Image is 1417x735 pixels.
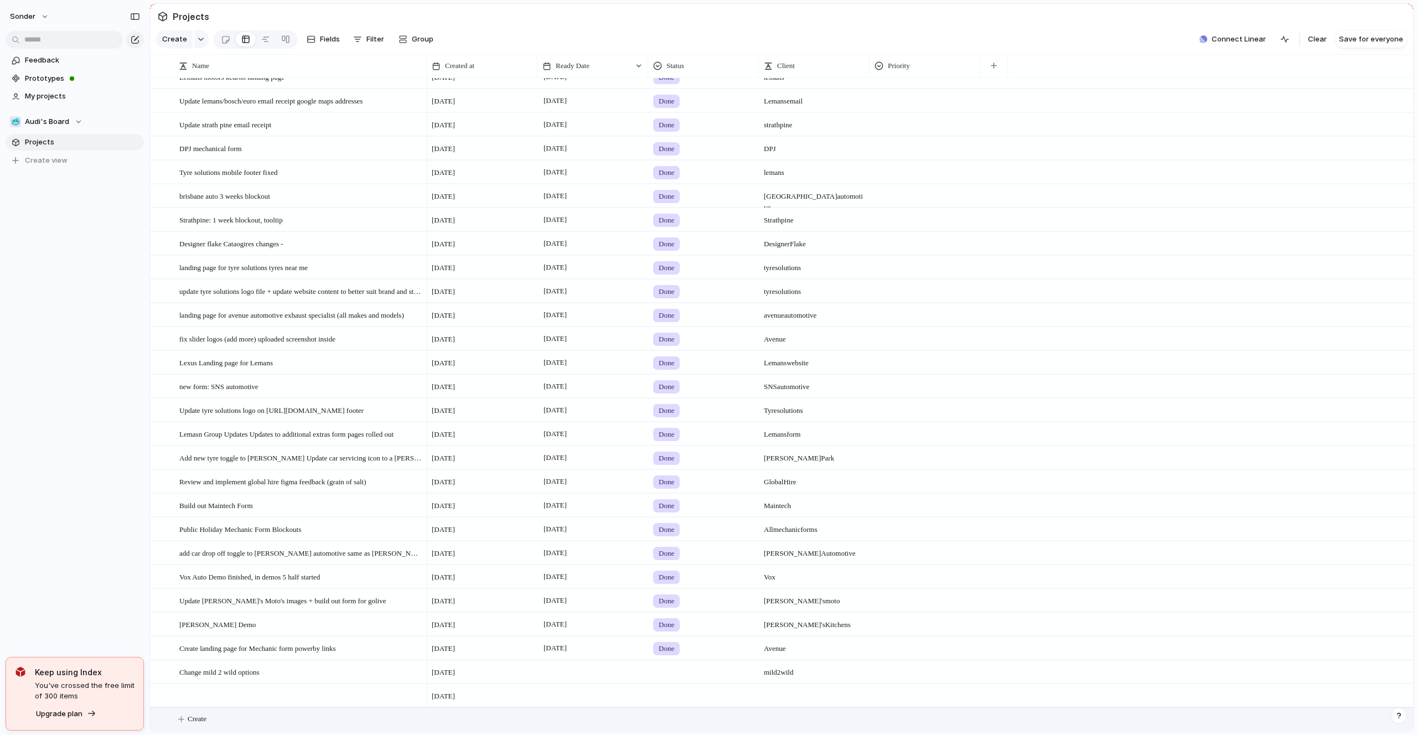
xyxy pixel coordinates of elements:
span: Projects [25,137,140,148]
span: [DATE] [432,524,455,535]
span: Create [162,34,187,45]
span: [DATE] [432,358,455,369]
span: [DATE] [432,381,455,392]
button: Group [393,30,439,48]
span: avenue automotive [759,304,869,321]
span: strathpine [759,113,869,131]
button: Filter [349,30,389,48]
span: [DATE] [432,262,455,273]
span: Done [659,143,674,154]
span: [PERSON_NAME] Park [759,447,869,464]
span: add car drop off toggle to [PERSON_NAME] automotive same as [PERSON_NAME] stay overnight for cale... [179,546,423,559]
span: Tyre solutions [759,399,869,416]
span: Connect Linear [1212,34,1266,45]
span: [DATE] [541,284,570,298]
span: Done [659,596,674,607]
button: Create view [6,152,144,169]
span: [DATE] [541,237,570,250]
span: [DATE] [432,619,455,630]
span: [DATE] [432,405,455,416]
span: [DATE] [541,522,570,536]
span: Create landing page for Mechanic form powerby links [179,641,336,654]
span: Ready Date [556,60,589,71]
span: Done [659,429,674,440]
span: Done [659,619,674,630]
span: [DATE] [541,189,570,203]
button: Save for everyone [1335,30,1408,48]
button: Fields [302,30,344,48]
span: Done [659,381,674,392]
span: Save for everyone [1339,34,1403,45]
span: lemans [759,161,869,178]
span: Create [188,713,206,724]
span: Done [659,215,674,226]
span: Done [659,500,674,511]
a: Projects [6,134,144,151]
span: Done [659,262,674,273]
span: Designer Flake [759,232,869,250]
span: Avenue [759,637,869,654]
span: Update tyre solutions logo on [URL][DOMAIN_NAME] footer [179,403,364,416]
span: Done [659,334,674,345]
span: [DATE] [541,308,570,322]
span: Done [659,167,674,178]
span: Projects [170,7,211,27]
span: Update lemans/bosch/euro email receipt google maps addresses [179,94,363,107]
span: Clear [1308,34,1327,45]
span: Name [192,60,209,71]
span: [PERSON_NAME]'s moto [759,589,869,607]
span: Fields [320,34,340,45]
span: sonder [10,11,35,22]
span: [DATE] [432,167,455,178]
span: [DATE] [432,572,455,583]
span: update tyre solutions logo file + update website content to better suit brand and store locations [179,284,423,297]
span: You've crossed the free limit of 300 items [35,680,135,702]
span: tyre solutions [759,256,869,273]
span: Feedback [25,55,140,66]
span: fix slider logos (add more) uploaded screenshot inside [179,332,335,345]
span: Done [659,96,674,107]
span: [PERSON_NAME] Demo [179,618,256,630]
span: Tyre solutions mobile footer fixed [179,165,277,178]
span: tyre solutions [759,280,869,297]
span: Done [659,572,674,583]
span: Public Holiday Mechanic Form Blockouts [179,522,301,535]
span: Client [777,60,795,71]
button: Upgrade plan [33,706,100,722]
span: [DATE] [541,332,570,345]
button: Create [156,30,193,48]
span: brisbane auto 3 weeks blockout [179,189,270,202]
span: [DATE] [541,475,570,488]
span: [DATE] [432,500,455,511]
span: [DATE] [432,120,455,131]
a: Feedback [6,52,144,69]
span: [DATE] [432,429,455,440]
span: [DATE] [541,356,570,369]
span: [DATE] [432,239,455,250]
span: [DATE] [432,691,455,702]
span: Lemans website [759,351,869,369]
span: DPJ mechanical form [179,142,242,154]
span: [DATE] [541,618,570,631]
span: landing page for tyre solutions tyres near me [179,261,308,273]
span: [DATE] [541,261,570,274]
span: [DATE] [432,643,455,654]
span: [DATE] [432,477,455,488]
span: Status [666,60,684,71]
div: 🥶 [10,116,21,127]
span: Global Hire [759,470,869,488]
span: [DATE] [432,334,455,345]
span: My projects [25,91,140,102]
span: DPJ [759,137,869,154]
button: Connect Linear [1195,31,1270,48]
span: Lemans form [759,423,869,440]
span: Vox Auto Demo finished, in demos 5 half started [179,570,320,583]
span: [DATE] [541,546,570,560]
span: Done [659,548,674,559]
span: Designer flake Cataogires changes - [179,237,283,250]
span: Done [659,643,674,654]
span: [DATE] [541,165,570,179]
span: [GEOGRAPHIC_DATA] automotive [759,185,869,213]
span: [DATE] [541,641,570,655]
button: Clear [1304,30,1331,48]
